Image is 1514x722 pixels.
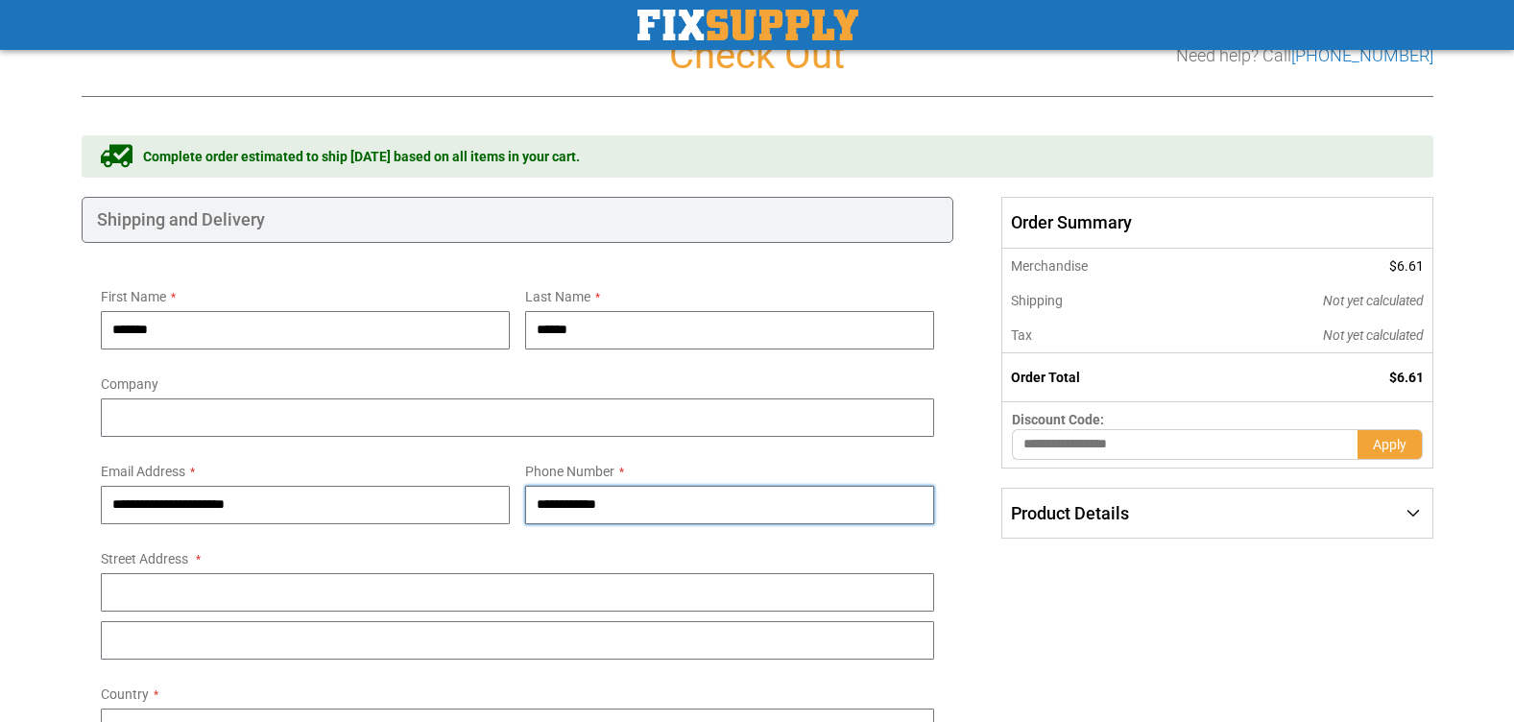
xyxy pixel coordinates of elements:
a: [PHONE_NUMBER] [1291,45,1433,65]
span: Company [101,376,158,392]
span: Last Name [525,289,590,304]
span: $6.61 [1389,370,1424,385]
span: Order Summary [1001,197,1432,249]
strong: Order Total [1011,370,1080,385]
span: Street Address [101,551,188,566]
span: Discount Code: [1012,412,1104,427]
span: Not yet calculated [1323,293,1424,308]
h3: Need help? Call [1176,46,1433,65]
div: Shipping and Delivery [82,197,954,243]
span: Not yet calculated [1323,327,1424,343]
a: store logo [637,10,858,40]
span: Complete order estimated to ship [DATE] based on all items in your cart. [143,147,580,166]
th: Tax [1002,318,1193,353]
span: Phone Number [525,464,614,479]
span: Apply [1373,437,1406,452]
span: Product Details [1011,503,1129,523]
button: Apply [1358,429,1423,460]
img: Fix Industrial Supply [637,10,858,40]
span: $6.61 [1389,258,1424,274]
span: First Name [101,289,166,304]
span: Email Address [101,464,185,479]
span: Country [101,686,149,702]
span: Shipping [1011,293,1063,308]
th: Merchandise [1002,249,1193,283]
h1: Check Out [82,35,1433,77]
